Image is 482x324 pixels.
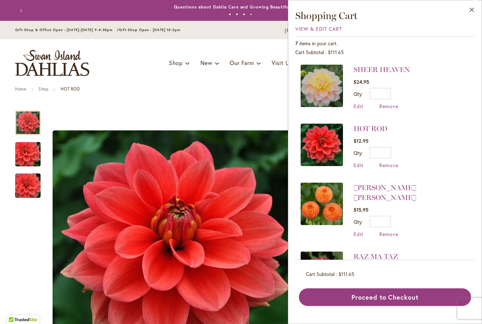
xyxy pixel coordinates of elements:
a: [PERSON_NAME] [PERSON_NAME] [354,183,416,202]
button: Previous [15,4,29,18]
a: [PHONE_NUMBER] [285,27,327,34]
a: store logo [15,50,89,76]
div: HOT ROD [15,135,48,166]
span: items in your cart. [299,40,337,47]
a: Home [15,86,26,92]
span: New [200,59,212,66]
span: Gift Shop & Office Open - [DATE]-[DATE] 9-4:30pm / [15,28,119,32]
img: HOT ROD [2,137,53,171]
button: 4 of 4 [250,13,252,16]
a: GINGER WILLO [301,183,343,237]
span: Gift Shop Open - [DATE] 10-3pm [119,28,180,32]
a: Remove [379,231,398,237]
img: SHEER HEAVEN [301,65,343,107]
a: RAZ MA TAZ [354,252,398,261]
iframe: Launch Accessibility Center [5,299,25,319]
span: $24.95 [354,78,369,85]
a: Shop [38,86,48,92]
a: Edit [354,103,363,110]
a: Remove [379,103,398,110]
img: GINGER WILLO [301,183,343,225]
img: HOT ROD [2,169,53,203]
a: Questions about Dahlia Care and Growing Beautiful Dahlias [174,4,308,10]
span: Cart Subtotal [306,271,335,277]
button: 3 of 4 [243,13,245,16]
label: Qty [354,90,363,97]
a: View & Edit Cart [295,25,342,32]
a: Edit [354,162,363,169]
img: RAZ MA TAZ [301,252,343,294]
label: Qty [354,149,363,156]
a: HOT ROD [301,124,343,169]
span: $15.95 [354,206,368,213]
a: Edit [354,231,363,237]
span: $111.65 [328,49,344,55]
a: SHEER HEAVEN [354,65,410,74]
div: HOT ROD [15,166,41,198]
label: Qty [354,218,363,225]
span: $111.65 [338,271,354,277]
span: Shopping Cart [295,10,357,22]
span: Shop [169,59,183,66]
button: 1 of 4 [229,13,231,16]
button: Proceed to Checkout [299,288,471,306]
button: 2 of 4 [236,13,238,16]
span: 7 [295,40,298,47]
div: HOT ROD [15,104,48,135]
a: Remove [379,162,398,169]
a: SHEER HEAVEN [301,65,343,110]
span: $12.95 [354,137,368,144]
a: RAZ MA TAZ [301,252,343,296]
strong: HOT ROD [61,86,80,92]
span: Cart Subtotal [295,49,324,55]
img: HOT ROD [301,124,343,166]
span: Our Farm [230,59,254,66]
span: Visit Us [272,59,292,66]
a: HOT ROD [354,124,387,133]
